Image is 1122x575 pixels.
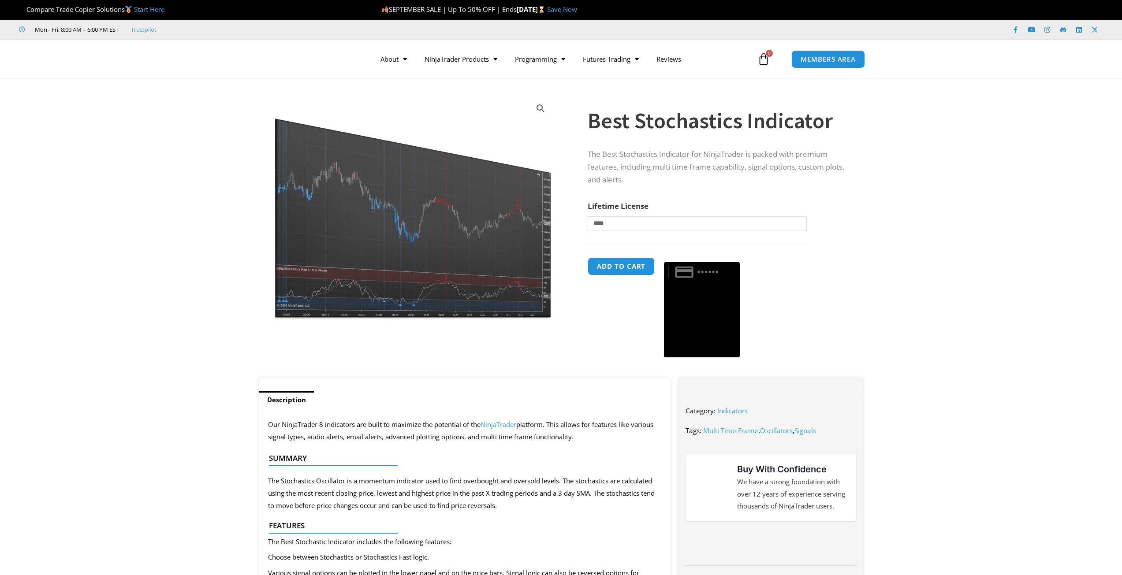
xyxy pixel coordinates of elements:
[662,256,742,257] iframe: Secure payment input frame
[268,476,655,510] span: The Stochastics Oscillator is a momentum indicator used to find overbought and oversold levels. T...
[372,49,755,69] nav: Menu
[533,100,548,116] a: View full-screen image gallery
[801,56,856,63] span: MEMBERS AREA
[744,46,783,72] a: 0
[517,5,547,14] strong: [DATE]
[268,420,653,441] span: Our NinjaTrader 8 indicators are built to maximize the potential of the platform. This allows for...
[717,406,748,415] a: Indicators
[705,535,837,552] img: NinjaTrader Wordmark color RGB | Affordable Indicators – NinjaTrader
[245,43,340,75] img: LogoAI | Affordable Indicators – NinjaTrader
[760,426,793,435] a: Oscillators
[794,426,816,435] a: Signals
[686,406,716,415] span: Category:
[125,6,132,13] img: 🥇
[33,24,119,35] span: Mon - Fri: 8:00 AM – 6:00 PM EST
[766,50,773,57] span: 0
[131,24,157,35] a: Trustpilot
[791,50,865,68] a: MEMBERS AREA
[19,5,164,14] span: Compare Trade Copier Solutions
[269,521,654,530] h4: Features
[588,201,649,211] label: Lifetime License
[506,49,574,69] a: Programming
[269,454,654,463] h4: Summary
[697,267,719,277] text: ••••••
[19,6,26,13] img: 🏆
[737,463,847,476] h3: Buy With Confidence
[686,426,701,435] span: Tags:
[416,49,506,69] a: NinjaTrader Products
[588,105,845,136] h1: Best Stochastics Indicator
[272,94,555,320] img: Best Stochastics
[259,391,314,408] a: Description
[703,426,758,435] a: Multi Time Frame
[268,553,429,561] span: Choose between Stochastics or Stochastics Fast logic.
[588,149,844,185] span: The Best Stochastics Indicator for NinjaTrader is packed with premium features, including multi t...
[664,262,740,357] button: Buy with GPay
[703,426,816,435] span: , ,
[547,5,577,14] a: Save Now
[381,5,517,14] span: SEPTEMBER SALE | Up To 50% OFF | Ends
[574,49,648,69] a: Futures Trading
[538,6,545,13] img: ⌛
[134,5,164,14] a: Start Here
[588,257,655,275] button: Add to cart
[382,6,388,13] img: 🍂
[481,420,516,429] a: NinjaTrader
[694,471,726,503] img: mark thumbs good 43913 | Affordable Indicators – NinjaTrader
[372,49,416,69] a: About
[737,476,847,513] p: We have a strong foundation with over 12 years of experience serving thousands of NinjaTrader users.
[648,49,690,69] a: Reviews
